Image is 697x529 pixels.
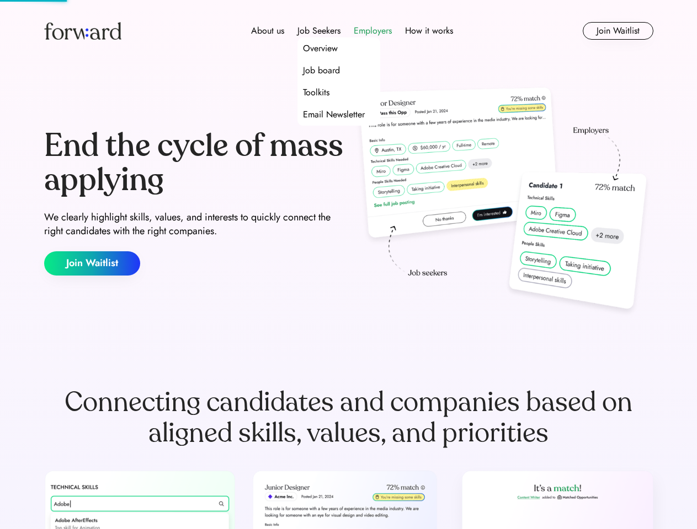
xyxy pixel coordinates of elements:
[303,42,338,55] div: Overview
[303,108,365,121] div: Email Newsletter
[354,24,392,37] div: Employers
[44,22,121,40] img: Forward logo
[44,251,140,276] button: Join Waitlist
[251,24,284,37] div: About us
[44,387,653,449] div: Connecting candidates and companies based on aligned skills, values, and priorities
[353,84,653,321] img: hero-image.png
[44,129,344,197] div: End the cycle of mass applying
[303,64,340,77] div: Job board
[303,86,329,99] div: Toolkits
[583,22,653,40] button: Join Waitlist
[297,24,340,37] div: Job Seekers
[405,24,453,37] div: How it works
[44,210,344,238] div: We clearly highlight skills, values, and interests to quickly connect the right candidates with t...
